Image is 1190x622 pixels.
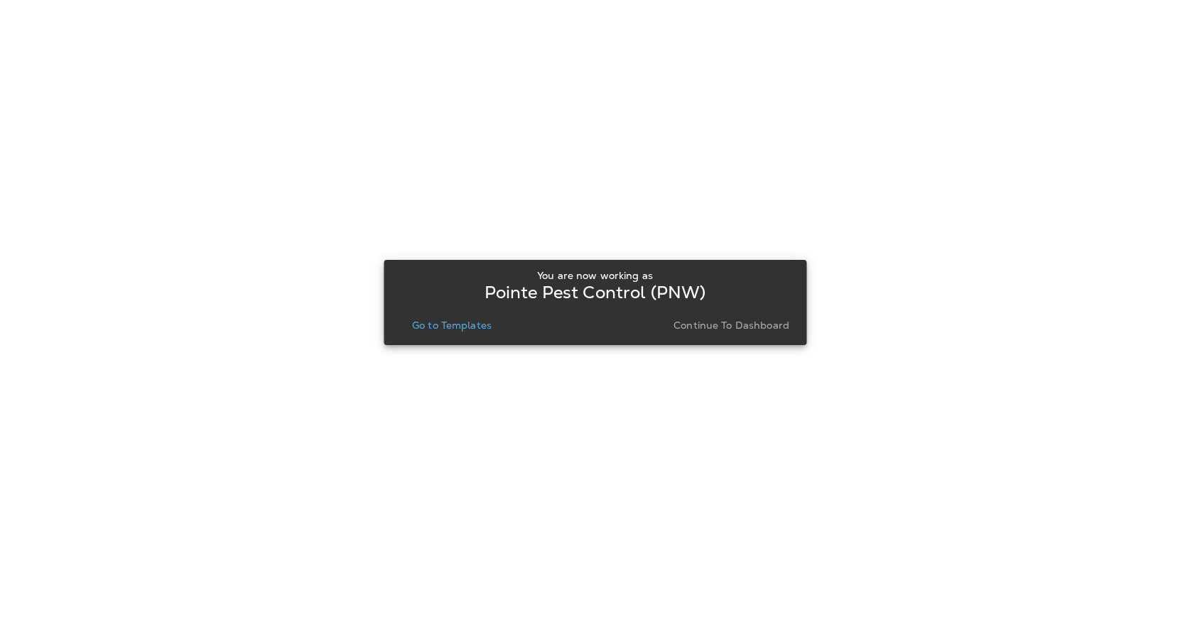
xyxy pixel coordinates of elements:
p: Pointe Pest Control (PNW) [485,287,706,298]
p: Go to Templates [412,320,492,331]
button: Continue to Dashboard [668,315,795,335]
button: Go to Templates [406,315,497,335]
p: Continue to Dashboard [674,320,789,331]
p: You are now working as [537,270,653,281]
